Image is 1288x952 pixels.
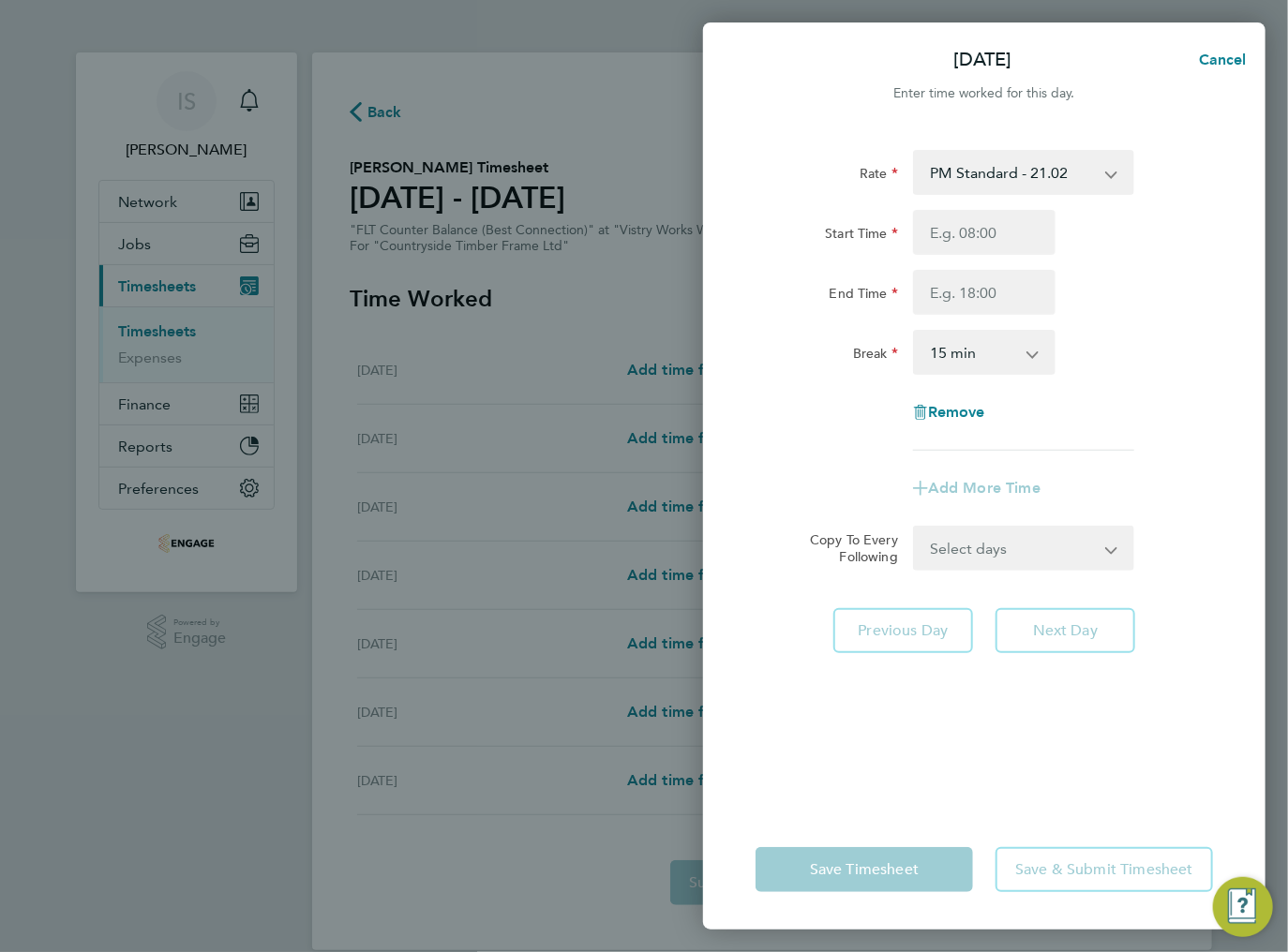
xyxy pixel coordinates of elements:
label: Copy To Every Following [795,531,898,565]
input: E.g. 08:00 [913,210,1056,255]
input: E.g. 18:00 [913,270,1056,315]
label: Rate [860,165,898,187]
button: Remove [913,405,985,420]
button: Engage Resource Center [1213,877,1273,937]
label: End Time [830,285,898,307]
span: Remove [928,403,985,421]
p: [DATE] [954,47,1012,73]
span: Cancel [1193,51,1247,68]
label: Break [853,345,898,367]
button: Cancel [1169,41,1266,79]
div: Enter time worked for this day. [703,82,1266,105]
label: Start Time [825,225,898,247]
